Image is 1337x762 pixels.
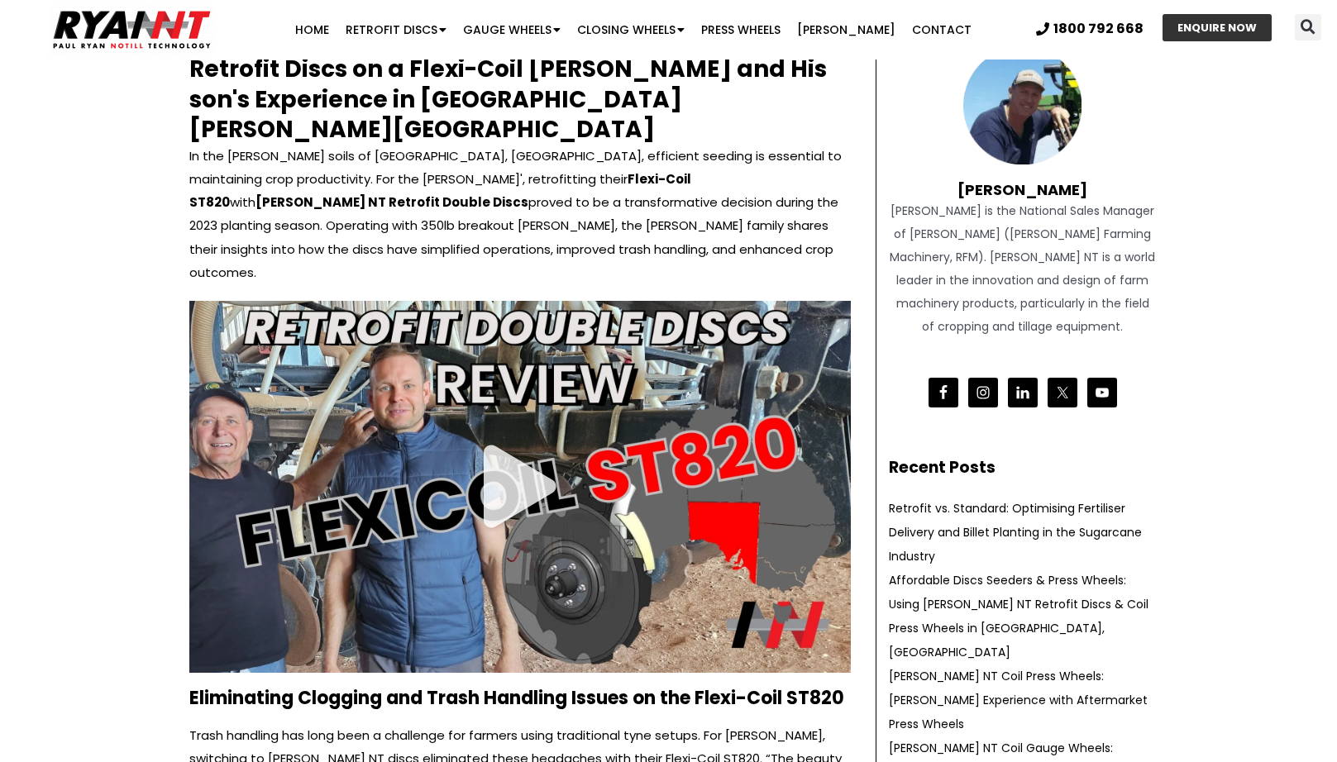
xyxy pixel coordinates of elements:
a: Gauge Wheels [455,13,569,46]
p: In the [PERSON_NAME] soils of [GEOGRAPHIC_DATA], [GEOGRAPHIC_DATA], efficient seeding is essentia... [189,145,851,283]
a: 1800 792 668 [1036,22,1144,36]
a: [PERSON_NAME] [789,13,904,46]
h2: Recent Posts [889,456,1157,480]
a: Affordable Discs Seeders & Press Wheels: Using [PERSON_NAME] NT Retrofit Discs & Coil Press Wheel... [889,572,1148,660]
nav: Menu [260,13,1009,46]
img: Ryan NT logo [50,4,215,55]
a: Home [287,13,337,46]
a: ENQUIRE NOW [1163,14,1272,41]
div: Search [1295,14,1321,40]
a: Retrofit vs. Standard: Optimising Fertiliser Delivery and Billet Planting in the Sugarcane Industry [889,500,1142,564]
a: Retrofit Discs [337,13,455,46]
strong: [PERSON_NAME] NT Retrofit Double Discs [255,193,528,211]
a: Press Wheels [693,13,789,46]
h2: Retrofit Discs on a Flexi-Coil [PERSON_NAME] and His son's Experience in [GEOGRAPHIC_DATA][PERSON... [189,55,851,145]
h4: [PERSON_NAME] [889,164,1157,199]
a: Contact [904,13,980,46]
span: 1800 792 668 [1053,22,1144,36]
span: ENQUIRE NOW [1177,22,1257,33]
div: [PERSON_NAME] is the National Sales Manager of [PERSON_NAME] ([PERSON_NAME] Farming Machinery, RF... [889,199,1157,338]
h2: Eliminating Clogging and Trash Handling Issues on the Flexi-Coil ST820 [189,689,851,707]
a: Closing Wheels [569,13,693,46]
a: [PERSON_NAME] NT Coil Press Wheels: [PERSON_NAME] Experience with Aftermarket Press Wheels [889,668,1148,732]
